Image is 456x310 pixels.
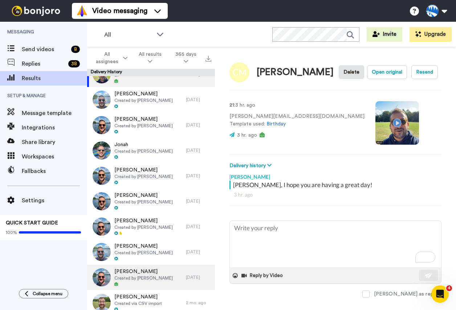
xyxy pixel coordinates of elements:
div: [DATE] [186,148,211,153]
div: [DATE] [186,97,211,103]
span: All assignees [93,51,122,65]
span: [PERSON_NAME] [114,116,173,123]
a: [PERSON_NAME]Created by [PERSON_NAME][DATE] [87,112,215,138]
div: [PERSON_NAME] [257,67,334,78]
img: 479c14a6-20e8-4017-8813-14d669108bd9-thumb.jpg [93,192,111,210]
img: 9675c970-b8df-4272-80f5-0edbf11de3ac-thumb.jpg [93,141,111,160]
span: [PERSON_NAME] [114,293,162,301]
span: [PERSON_NAME] [114,166,173,174]
div: [DATE] [186,224,211,230]
span: Created by [PERSON_NAME] [114,148,173,154]
span: Settings [22,196,87,205]
span: [PERSON_NAME] [114,217,173,224]
img: 47d3b987-6814-4084-8b64-dc98919148f4-thumb.jpg [93,268,111,286]
span: Message template [22,109,87,117]
div: [DATE] [186,274,211,280]
span: Created by [PERSON_NAME] [114,174,173,179]
button: Upgrade [410,27,452,42]
button: Export all results that match these filters now. [203,53,213,63]
button: Invite [367,27,402,42]
span: Created by [PERSON_NAME] [114,98,173,103]
div: [DATE] [186,173,211,179]
button: Delete [339,65,364,79]
div: [DATE] [186,122,211,128]
img: send-white.svg [425,273,433,278]
button: Open original [367,65,407,79]
a: [PERSON_NAME]Created by [PERSON_NAME][DATE] [87,214,215,239]
span: Created by [PERSON_NAME] [114,123,173,129]
textarea: To enrich screen reader interactions, please activate Accessibility in Grammarly extension settings [230,221,441,267]
p: [PERSON_NAME][EMAIL_ADDRESS][DOMAIN_NAME] Template used: [229,113,365,128]
span: [PERSON_NAME] [114,268,173,275]
span: Created by [PERSON_NAME] [114,275,173,281]
div: [PERSON_NAME] [229,170,441,181]
span: QUICK START GUIDE [6,220,58,226]
a: Birthday [266,121,286,127]
button: All results [132,48,168,68]
span: Jonah [114,141,173,148]
img: dd7303ae-23d0-43c8-9ef6-72ab7d824e0b-thumb.jpg [93,91,111,109]
img: export.svg [205,56,211,62]
img: 162bfc9e-6ddd-4669-834a-f5a82e05dc45-thumb.jpg [93,218,111,236]
a: [PERSON_NAME]Created by [PERSON_NAME][DATE] [87,87,215,112]
iframe: Intercom live chat [431,285,449,303]
span: [PERSON_NAME] [114,192,173,199]
span: Created by [PERSON_NAME] [114,224,173,230]
div: [DATE] [186,198,211,204]
img: 7fee8cde-5a54-4198-84aa-e39a5cfbbd13-thumb.jpg [93,116,111,134]
span: [PERSON_NAME] [114,243,173,250]
span: 100% [6,230,17,235]
div: [PERSON_NAME], I hope you are having a great day! [233,181,440,189]
span: Results [22,74,87,83]
button: Resend [411,65,438,79]
div: 2 mo. ago [186,300,211,306]
span: 4 [446,285,452,291]
span: Created by [PERSON_NAME] [114,250,173,256]
img: bj-logo-header-white.svg [9,6,63,16]
span: [PERSON_NAME] [114,90,173,98]
img: vm-color.svg [76,5,88,17]
div: 8 [71,46,80,53]
a: [PERSON_NAME]Created by [PERSON_NAME][DATE] [87,239,215,265]
a: JonahCreated by [PERSON_NAME][DATE] [87,138,215,163]
div: [PERSON_NAME] as replied [374,290,441,298]
div: 38 [68,60,80,67]
span: Send videos [22,45,68,54]
span: Created via CSV import [114,301,162,306]
a: [PERSON_NAME]Created by [PERSON_NAME][DATE] [87,265,215,290]
span: All [104,30,153,39]
button: Delivery history [229,162,274,170]
a: [PERSON_NAME]Created by [PERSON_NAME][DATE] [87,163,215,189]
span: Fallbacks [22,167,87,175]
button: Collapse menu [19,289,68,298]
div: 3 hr. ago [234,191,437,198]
span: Video messaging [92,6,147,16]
img: Image of Charlie Milverstedt [229,62,249,82]
a: [PERSON_NAME]Created by [PERSON_NAME][DATE] [87,189,215,214]
div: Delivery History [87,69,215,76]
button: Reply by Video [241,270,285,281]
button: All assignees [89,48,132,68]
span: Collapse menu [33,291,62,297]
button: 365 days [168,48,203,68]
img: 8d6d2abe-3921-4932-a50e-2e8a96845fca-thumb.jpg [93,167,111,185]
span: Created by [PERSON_NAME] [114,199,173,205]
span: Integrations [22,123,87,132]
div: [DATE] [186,249,211,255]
strong: 21 [229,103,234,108]
img: 40fa03dd-ee38-40dc-aa81-586f3761ddd9-thumb.jpg [93,243,111,261]
span: Workspaces [22,152,87,161]
span: 3 hr. ago [237,133,257,138]
span: Share library [22,138,87,146]
p: : 3 hr. ago [229,102,365,109]
span: Replies [22,59,65,68]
